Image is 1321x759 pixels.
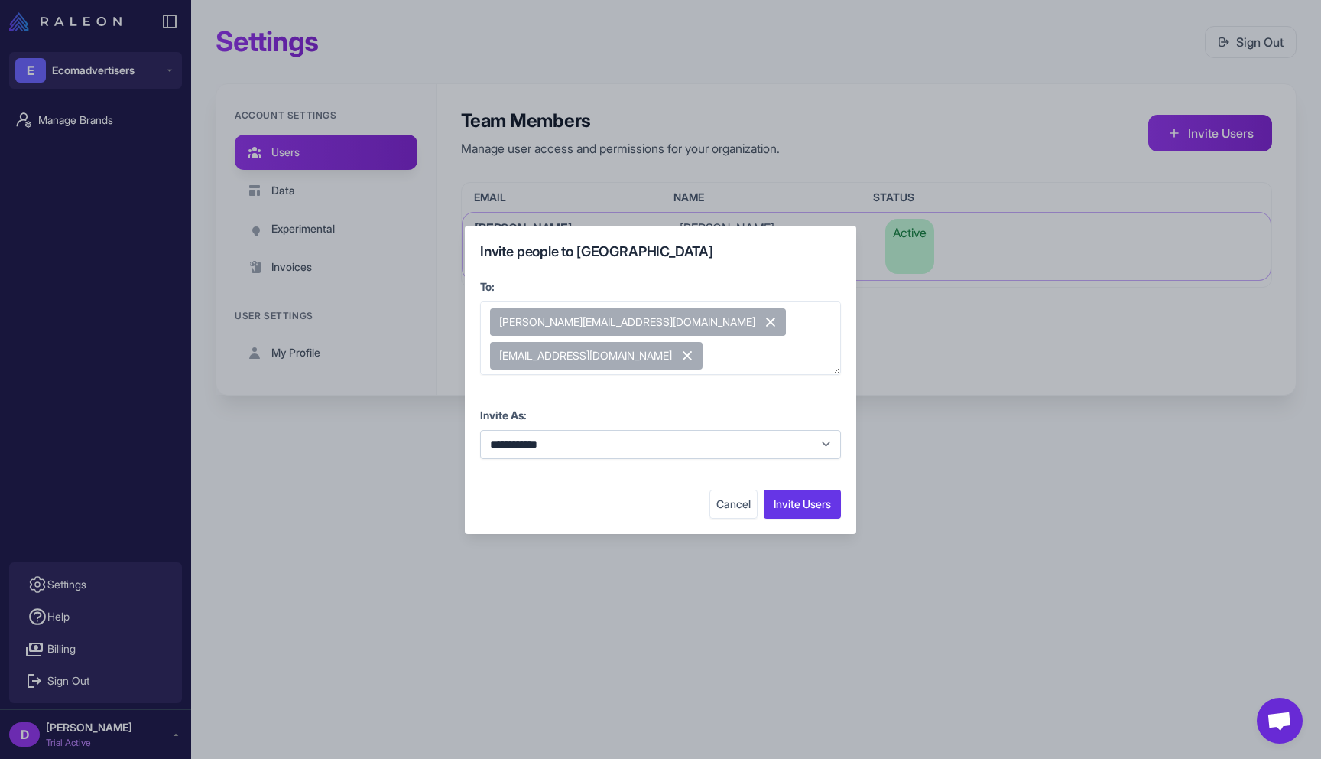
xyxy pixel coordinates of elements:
button: Cancel [709,490,758,519]
span: [EMAIL_ADDRESS][DOMAIN_NAME] [490,342,703,370]
div: Invite people to [GEOGRAPHIC_DATA] [480,241,841,262]
span: [PERSON_NAME][EMAIL_ADDRESS][DOMAIN_NAME] [490,308,786,336]
button: Invite Users [764,490,841,519]
label: To: [480,280,495,293]
label: Invite As: [480,409,527,422]
div: Open chat [1257,698,1303,744]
